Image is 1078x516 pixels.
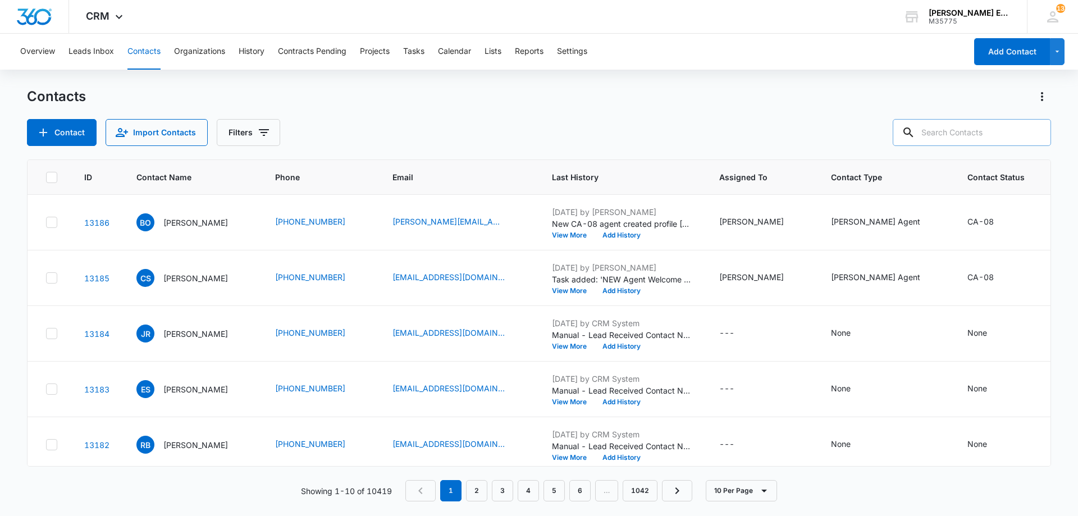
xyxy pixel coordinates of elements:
[86,10,109,22] span: CRM
[403,34,424,70] button: Tasks
[967,271,1014,285] div: Contact Status - CA-08 - Select to Edit Field
[392,382,525,396] div: Email - Vrghawaii@gmail.com - Select to Edit Field
[275,438,366,451] div: Phone - +1 (606) 528-6388 - Select to Edit Field
[1033,88,1051,106] button: Actions
[136,325,154,343] span: JR
[967,438,1007,451] div: Contact Status - None - Select to Edit Field
[392,216,505,227] a: [PERSON_NAME][EMAIL_ADDRESS][DOMAIN_NAME]
[967,327,1007,340] div: Contact Status - None - Select to Edit Field
[595,454,648,461] button: Add History
[719,382,734,396] div: ---
[929,17,1011,25] div: account id
[662,480,692,501] a: Next Page
[392,327,525,340] div: Email - sashaj.jr2425@gmail.com - Select to Edit Field
[552,206,692,218] p: [DATE] by [PERSON_NAME]
[84,440,109,450] a: Navigate to contact details page for Robert Bond
[831,438,851,450] div: None
[163,439,228,451] p: [PERSON_NAME]
[1056,4,1065,13] div: notifications count
[719,171,788,183] span: Assigned To
[392,382,505,394] a: [EMAIL_ADDRESS][DOMAIN_NAME]
[569,480,591,501] a: Page 6
[967,438,987,450] div: None
[68,34,114,70] button: Leads Inbox
[278,34,346,70] button: Contracts Pending
[552,385,692,396] p: Manual - Lead Received Contact Name: [PERSON_NAME] Phone: [PHONE_NUMBER] Email: [EMAIL_ADDRESS][D...
[967,216,1014,229] div: Contact Status - CA-08 - Select to Edit Field
[719,382,755,396] div: Assigned To - - Select to Edit Field
[967,271,994,283] div: CA-08
[719,438,755,451] div: Assigned To - - Select to Edit Field
[275,382,366,396] div: Phone - +1 (808) 225-9404 - Select to Edit Field
[518,480,539,501] a: Page 4
[392,171,509,183] span: Email
[392,271,505,283] a: [EMAIL_ADDRESS][DOMAIN_NAME]
[719,271,784,283] div: [PERSON_NAME]
[557,34,587,70] button: Settings
[595,287,648,294] button: Add History
[136,171,232,183] span: Contact Name
[136,380,154,398] span: ES
[106,119,208,146] button: Import Contacts
[552,317,692,329] p: [DATE] by CRM System
[27,88,86,105] h1: Contacts
[392,271,525,285] div: Email - chloeschmid2019@gmail.com - Select to Edit Field
[552,373,692,385] p: [DATE] by CRM System
[84,329,109,339] a: Navigate to contact details page for Jacqueline Robinson
[543,480,565,501] a: Page 5
[466,480,487,501] a: Page 2
[163,217,228,229] p: [PERSON_NAME]
[275,327,345,339] a: [PHONE_NUMBER]
[163,383,228,395] p: [PERSON_NAME]
[967,171,1025,183] span: Contact Status
[136,269,248,287] div: Contact Name - Chloe Schmid - Select to Edit Field
[719,216,804,229] div: Assigned To - Michelle Beeson - Select to Edit Field
[552,440,692,452] p: Manual - Lead Received Contact Name: Bond Phone: [PHONE_NUMBER] Email: [EMAIL_ADDRESS][DOMAIN_NAM...
[552,287,595,294] button: View More
[217,119,280,146] button: Filters
[275,216,366,229] div: Phone - (951) 834-3499 - Select to Edit Field
[440,480,462,501] em: 1
[623,480,657,501] a: Page 1042
[1056,4,1065,13] span: 13
[27,119,97,146] button: Add Contact
[719,216,784,227] div: [PERSON_NAME]
[485,34,501,70] button: Lists
[84,171,93,183] span: ID
[831,216,920,227] div: [PERSON_NAME] Agent
[552,171,676,183] span: Last History
[552,218,692,230] p: New CA-08 agent created profile [DATE] [DATE]
[831,382,871,396] div: Contact Type - None - Select to Edit Field
[438,34,471,70] button: Calendar
[275,438,345,450] a: [PHONE_NUMBER]
[174,34,225,70] button: Organizations
[719,327,734,340] div: ---
[831,327,851,339] div: None
[552,273,692,285] p: Task added: 'NEW Agent Welcome Call (Broker)'
[84,273,109,283] a: Navigate to contact details page for Chloe Schmid
[515,34,543,70] button: Reports
[552,428,692,440] p: [DATE] by CRM System
[392,327,505,339] a: [EMAIL_ADDRESS][DOMAIN_NAME]
[552,454,595,461] button: View More
[552,399,595,405] button: View More
[301,485,392,497] p: Showing 1-10 of 10419
[136,436,248,454] div: Contact Name - Robert Bond - Select to Edit Field
[275,382,345,394] a: [PHONE_NUMBER]
[392,438,525,451] div: Email - cznwp@vobau.net - Select to Edit Field
[136,213,248,231] div: Contact Name - Bruce Owen - Select to Edit Field
[719,271,804,285] div: Assigned To - Michelle Beeson - Select to Edit Field
[831,171,924,183] span: Contact Type
[552,262,692,273] p: [DATE] by [PERSON_NAME]
[136,380,248,398] div: Contact Name - Elizabeth Santos - Select to Edit Field
[831,382,851,394] div: None
[84,385,109,394] a: Navigate to contact details page for Elizabeth Santos
[275,271,345,283] a: [PHONE_NUMBER]
[275,216,345,227] a: [PHONE_NUMBER]
[392,438,505,450] a: [EMAIL_ADDRESS][DOMAIN_NAME]
[893,119,1051,146] input: Search Contacts
[967,382,1007,396] div: Contact Status - None - Select to Edit Field
[552,232,595,239] button: View More
[492,480,513,501] a: Page 3
[831,327,871,340] div: Contact Type - None - Select to Edit Field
